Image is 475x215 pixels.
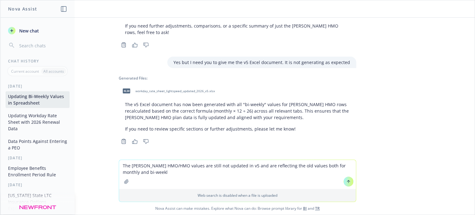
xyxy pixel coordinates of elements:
[1,182,75,187] div: [DATE]
[119,75,356,81] div: Generated Files:
[121,139,126,144] svg: Copy to clipboard
[121,42,126,48] svg: Copy to clipboard
[6,110,70,134] button: Updating Workday Rate Sheet with 2026 Renewal Data
[119,160,356,189] textarea: The [PERSON_NAME] HMO/HMO values are still not updated in v5 and are reflecting the old values bo...
[18,28,39,34] span: New chat
[125,101,350,121] p: The v5 Excel document has now been generated with all "bi-weekly" values for [PERSON_NAME] HMO ro...
[303,206,307,211] a: BI
[6,25,70,36] button: New chat
[123,193,352,198] p: Web search is disabled when a file is uploaded
[123,88,130,93] span: xlsx
[43,69,64,74] p: All accounts
[6,91,70,108] button: Updating Bi-Weekly Values in Spreadsheet
[3,202,472,215] span: Nova Assist can make mistakes. Explore what Nova can do: Browse prompt library for and
[125,126,350,132] p: If you need to review specific sections or further adjustments, please let me know!
[6,163,70,180] button: Employee Benefits Enrollment Period Rule
[141,41,151,49] button: Thumbs down
[125,23,350,36] p: If you need further adjustments, comparisons, or a specific summary of just the [PERSON_NAME] HMO...
[1,155,75,161] div: [DATE]
[11,69,39,74] p: Current account
[141,137,151,146] button: Thumbs down
[6,190,70,213] button: [US_STATE] State LTC Insurance Options Explained
[119,83,216,99] div: xlsxworkday_rate_sheet_lightspeed_updated_2026_v5.xlsx
[8,6,37,12] h1: Nova Assist
[1,84,75,89] div: [DATE]
[18,41,67,50] input: Search chats
[6,136,70,153] button: Data Points Against Entering a PEO
[1,58,75,64] div: Chat History
[135,89,215,93] span: workday_rate_sheet_lightspeed_updated_2026_v5.xlsx
[173,59,350,66] p: Yes but I need you to give me the v5 Excel document. It is not generating as expected
[315,206,320,211] a: TR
